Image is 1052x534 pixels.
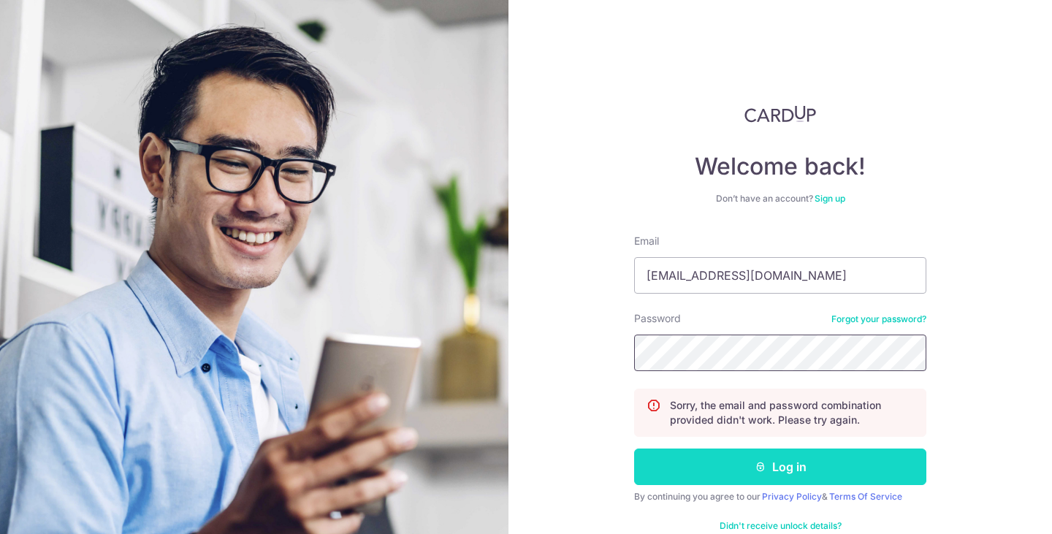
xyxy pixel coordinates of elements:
[634,257,926,294] input: Enter your Email
[831,313,926,325] a: Forgot your password?
[634,152,926,181] h4: Welcome back!
[720,520,842,532] a: Didn't receive unlock details?
[670,398,914,427] p: Sorry, the email and password combination provided didn't work. Please try again.
[634,311,681,326] label: Password
[829,491,902,502] a: Terms Of Service
[634,234,659,248] label: Email
[815,193,845,204] a: Sign up
[744,105,816,123] img: CardUp Logo
[634,449,926,485] button: Log in
[762,491,822,502] a: Privacy Policy
[634,491,926,503] div: By continuing you agree to our &
[634,193,926,205] div: Don’t have an account?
